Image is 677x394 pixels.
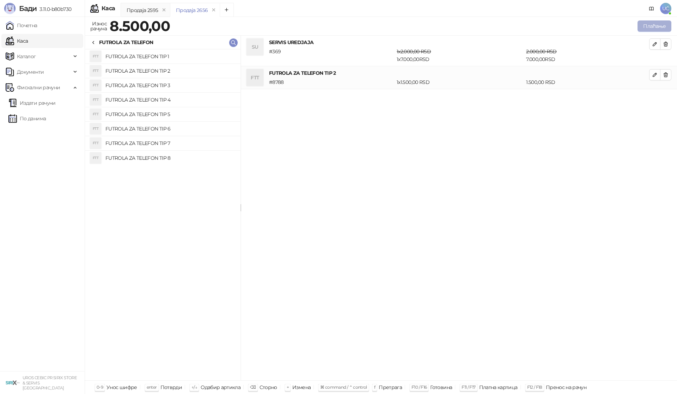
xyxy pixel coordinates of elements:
span: UĆ [660,3,671,14]
span: Фискални рачуни [17,80,60,95]
span: F10 / F16 [411,384,427,390]
img: Logo [4,3,16,14]
div: FTT [246,69,263,86]
span: 3.11.0-b80b730 [37,6,71,12]
span: 1 x 2.000,00 RSD [397,48,431,55]
h4: FUTROLA ZA TELEFON TIP 5 [105,109,235,120]
div: FTT [90,80,101,91]
div: SU [246,38,263,55]
a: Почетна [6,18,37,32]
a: Каса [6,34,28,48]
h4: FUTROLA ZA TELEFON TIP 8 [105,152,235,164]
div: 1.500,00 RSD [525,78,651,86]
span: F12 / F18 [527,384,542,390]
button: remove [209,7,218,13]
strong: 8.500,00 [110,17,170,35]
div: Измена [292,383,311,392]
div: Пренос на рачун [546,383,586,392]
a: Документација [646,3,657,14]
a: Издати рачуни [8,96,56,110]
span: F11 / F17 [462,384,475,390]
button: remove [159,7,169,13]
div: Готовина [430,383,452,392]
div: 7.000,00 RSD [525,48,651,63]
h4: FUTROLA ZA TELEFON TIP 6 [105,123,235,134]
span: + [287,384,289,390]
span: ⌘ command / ⌃ control [320,384,367,390]
button: Add tab [220,3,234,17]
div: Потврди [160,383,182,392]
div: FTT [90,94,101,105]
a: По данима [8,111,46,126]
span: ↑/↓ [191,384,197,390]
div: grid [85,49,240,380]
span: 2.000,00 RSD [526,48,556,55]
img: 64x64-companyLogo-cb9a1907-c9b0-4601-bb5e-5084e694c383.png [6,376,20,390]
div: 1 x 7.000,00 RSD [395,48,525,63]
div: FUTROLA ZA TELEFON [99,38,153,46]
button: Плаћање [638,20,671,32]
div: Унос шифре [106,383,137,392]
div: FTT [90,152,101,164]
div: Продаја 2656 [176,6,208,14]
div: Претрага [379,383,402,392]
h4: FUTROLA ZA TELEFON TIP 7 [105,138,235,149]
div: Платна картица [479,383,518,392]
h4: FUTROLA ZA TELEFON TIP 3 [105,80,235,91]
span: Бади [19,4,37,13]
div: FTT [90,138,101,149]
div: Сторно [260,383,277,392]
span: ⌫ [250,384,256,390]
span: enter [147,384,157,390]
span: Каталог [17,49,36,63]
div: Износ рачуна [89,19,108,33]
div: FTT [90,109,101,120]
div: # 8788 [268,78,395,86]
div: FTT [90,123,101,134]
h4: FUTROLA ZA TELEFON TIP 4 [105,94,235,105]
h4: SERVIS UREDJAJA [269,38,649,46]
small: UROS CEBIC PR SIRIX STORE & SERVIS [GEOGRAPHIC_DATA] [23,375,77,390]
h4: FUTROLA ZA TELEFON TIP 1 [105,51,235,62]
div: 1 x 1.500,00 RSD [395,78,525,86]
h4: FUTROLA ZA TELEFON TIP 2 [269,69,649,77]
div: Продаја 2595 [127,6,158,14]
div: Каса [102,6,115,11]
span: Документи [17,65,44,79]
div: FTT [90,51,101,62]
span: f [374,384,375,390]
span: 0-9 [97,384,103,390]
div: Одабир артикла [201,383,240,392]
div: # 369 [268,48,395,63]
h4: FUTROLA ZA TELEFON TIP 2 [105,65,235,77]
div: FTT [90,65,101,77]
